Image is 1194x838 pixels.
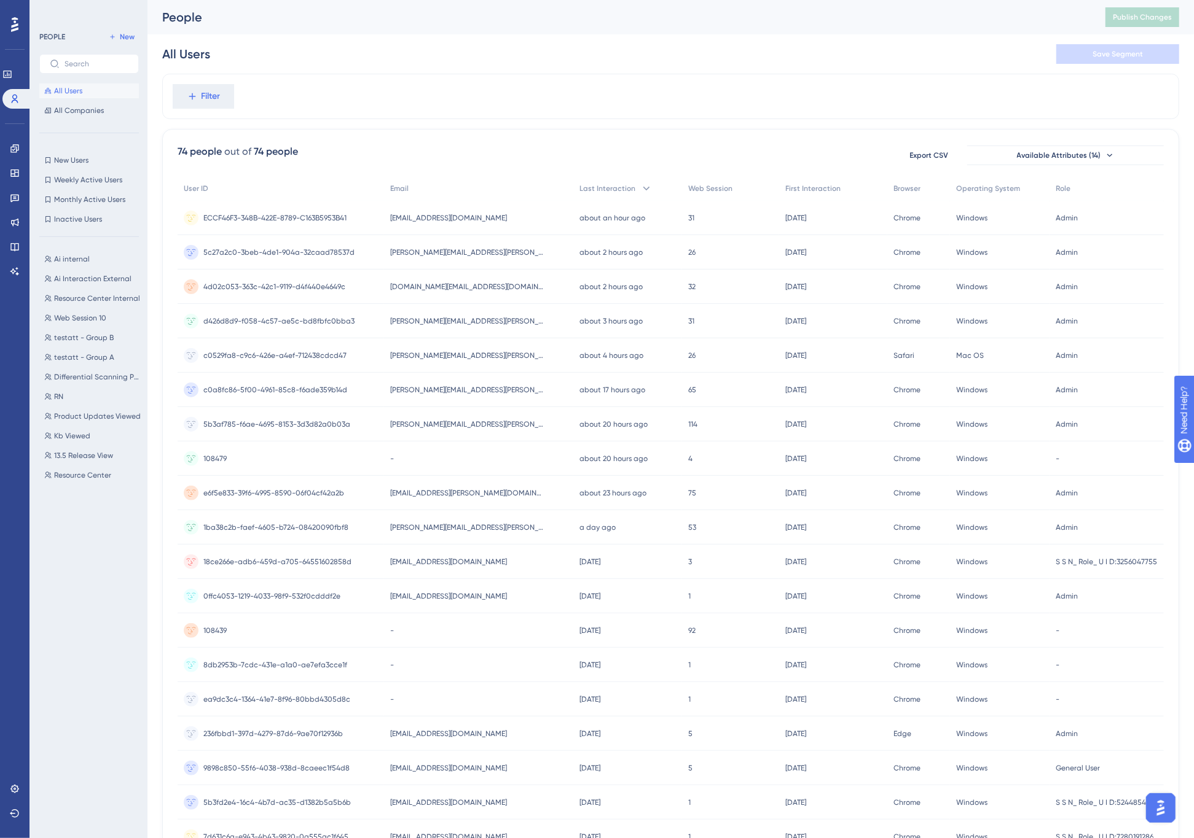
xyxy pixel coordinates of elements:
[390,454,394,464] span: -
[54,195,125,204] span: Monthly Active Users
[390,184,409,193] span: Email
[956,213,988,223] span: Windows
[39,153,139,168] button: New Users
[54,106,104,115] span: All Companies
[39,83,139,98] button: All Users
[203,385,347,395] span: c0a8fc86-5f00-4961-85c8-f6ade359b14d
[579,798,600,807] time: [DATE]
[894,557,921,567] span: Chrome
[1056,44,1179,64] button: Save Segment
[785,248,806,257] time: [DATE]
[579,626,600,635] time: [DATE]
[894,282,921,292] span: Chrome
[579,661,600,669] time: [DATE]
[203,729,343,739] span: 236fbbd1-397d-4279-87d6-9ae70f12936b
[390,488,544,498] span: [EMAIL_ADDRESS][PERSON_NAME][DOMAIN_NAME]
[54,352,114,362] span: testatt - Group A
[1056,591,1078,601] span: Admin
[390,385,544,395] span: [PERSON_NAME][EMAIL_ADDRESS][PERSON_NAME][DOMAIN_NAME]
[390,351,544,360] span: [PERSON_NAME][EMAIL_ADDRESS][PERSON_NAME][DOMAIN_NAME]
[956,316,988,326] span: Windows
[894,694,921,704] span: Chrome
[579,317,643,325] time: about 3 hours ago
[1056,763,1100,773] span: General User
[39,271,146,286] button: Ai Interaction External
[956,247,988,257] span: Windows
[390,247,544,257] span: [PERSON_NAME][EMAIL_ADDRESS][PERSON_NAME][DOMAIN_NAME]
[54,451,113,460] span: 13.5 Release View
[1056,247,1078,257] span: Admin
[688,626,696,635] span: 92
[956,184,1020,193] span: Operating System
[894,626,921,635] span: Chrome
[1056,626,1059,635] span: -
[579,523,616,532] time: a day ago
[894,797,921,807] span: Chrome
[1056,557,1157,567] span: S S N_ Role_ U I D:3256047755
[894,419,921,429] span: Chrome
[894,213,921,223] span: Chrome
[54,86,82,96] span: All Users
[688,454,693,464] span: 4
[54,313,106,323] span: Web Session 10
[956,797,988,807] span: Windows
[1056,184,1070,193] span: Role
[390,522,544,532] span: [PERSON_NAME][EMAIL_ADDRESS][PERSON_NAME][DOMAIN_NAME]
[579,695,600,704] time: [DATE]
[54,392,63,402] span: RN
[956,282,988,292] span: Windows
[688,488,696,498] span: 75
[203,522,348,532] span: 1ba38c2b-faef-4605-b724-08420090fbf8
[898,145,960,165] button: Export CSV
[54,214,102,224] span: Inactive Users
[688,247,696,257] span: 26
[956,729,988,739] span: Windows
[894,522,921,532] span: Chrome
[203,763,350,773] span: 9898c850-55f6-4038-938d-8caeec1f54d8
[390,626,394,635] span: -
[894,351,914,360] span: Safari
[203,213,347,223] span: ECCF46F3-348B-422E-8789-C163B5953B41
[956,591,988,601] span: Windows
[1093,49,1143,59] span: Save Segment
[162,45,210,63] div: All Users
[785,214,806,222] time: [DATE]
[54,470,111,480] span: Resource Center
[1056,385,1078,395] span: Admin
[785,386,806,394] time: [DATE]
[54,254,90,264] span: Ai internal
[579,214,645,222] time: about an hour ago
[688,660,691,670] span: 1
[203,488,344,498] span: e6f5e833-39f6-4995-8590-06f04cf42a2b
[785,764,806,772] time: [DATE]
[688,557,692,567] span: 3
[688,184,733,193] span: Web Session
[54,333,114,343] span: testatt - Group B
[120,32,135,42] span: New
[1056,282,1078,292] span: Admin
[203,626,227,635] span: 108439
[203,454,227,464] span: 108479
[956,626,988,635] span: Windows
[579,489,646,497] time: about 23 hours ago
[688,522,696,532] span: 53
[1056,454,1059,464] span: -
[688,419,697,429] span: 114
[390,797,507,807] span: [EMAIL_ADDRESS][DOMAIN_NAME]
[579,386,645,394] time: about 17 hours ago
[203,316,355,326] span: d426d8d9-f058-4c57-ae5c-bd8fbfc0bba3
[579,557,600,566] time: [DATE]
[579,282,643,291] time: about 2 hours ago
[39,103,139,118] button: All Companies
[894,729,911,739] span: Edge
[29,3,77,18] span: Need Help?
[785,454,806,463] time: [DATE]
[54,274,132,284] span: Ai Interaction External
[688,763,693,773] span: 5
[203,282,345,292] span: 4d02c053-363c-42c1-9119-d4f440e4649c
[390,729,507,739] span: [EMAIL_ADDRESS][DOMAIN_NAME]
[894,316,921,326] span: Chrome
[956,660,988,670] span: Windows
[1056,351,1078,360] span: Admin
[54,372,141,382] span: Differential Scanning Post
